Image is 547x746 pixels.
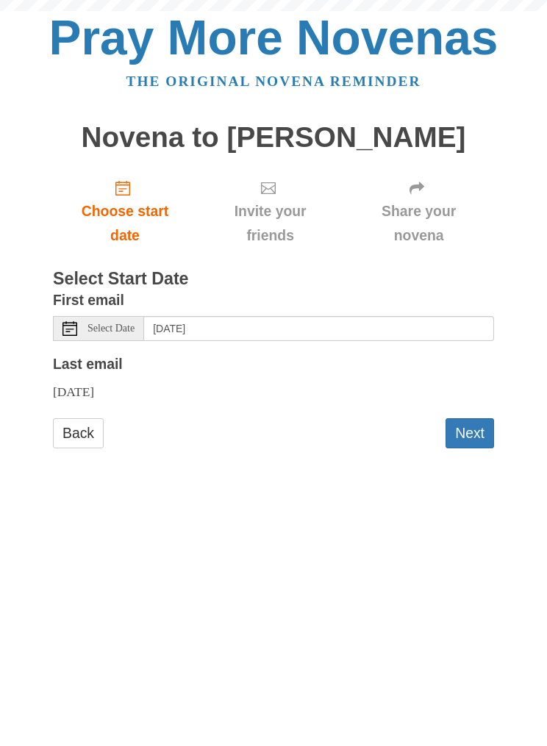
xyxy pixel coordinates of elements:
[53,122,494,154] h1: Novena to [PERSON_NAME]
[358,199,479,248] span: Share your novena
[343,168,494,255] div: Click "Next" to confirm your start date first.
[53,168,197,255] a: Choose start date
[53,288,124,312] label: First email
[446,418,494,448] button: Next
[87,323,135,334] span: Select Date
[197,168,343,255] div: Click "Next" to confirm your start date first.
[68,199,182,248] span: Choose start date
[53,384,94,399] span: [DATE]
[212,199,329,248] span: Invite your friends
[53,352,123,376] label: Last email
[53,418,104,448] a: Back
[53,270,494,289] h3: Select Start Date
[49,10,498,65] a: Pray More Novenas
[126,73,421,89] a: The original novena reminder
